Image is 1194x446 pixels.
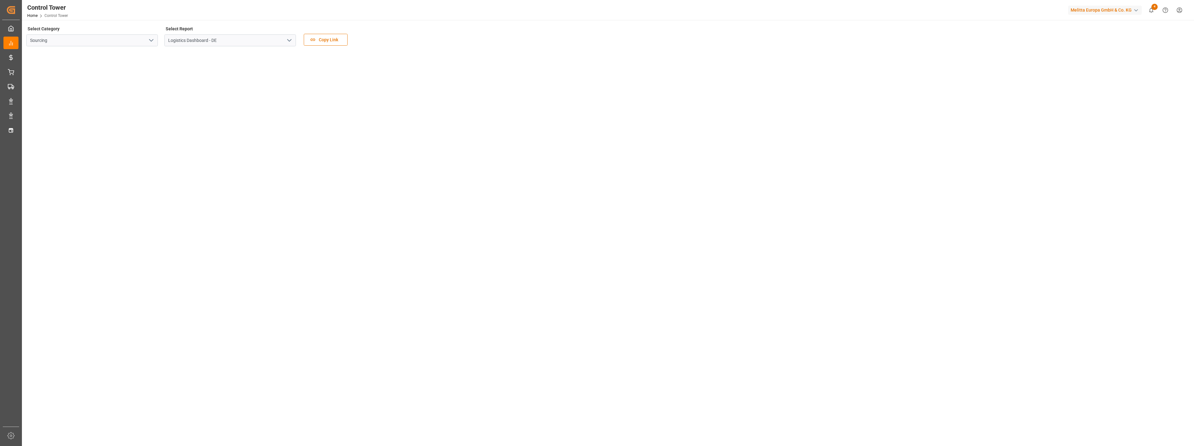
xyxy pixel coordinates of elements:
span: Copy Link [316,37,341,43]
label: Select Report [164,24,194,33]
label: Select Category [26,24,60,33]
div: Control Tower [27,3,68,12]
button: show 4 new notifications [1144,3,1158,17]
button: Melitta Europa GmbH & Co. KG [1068,4,1144,16]
a: Home [27,13,38,18]
span: 4 [1151,4,1158,10]
button: open menu [284,36,294,45]
input: Type to search/select [26,34,158,46]
button: Help Center [1158,3,1172,17]
button: Copy Link [304,34,348,46]
input: Type to search/select [164,34,296,46]
button: open menu [146,36,156,45]
div: Melitta Europa GmbH & Co. KG [1068,6,1142,15]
